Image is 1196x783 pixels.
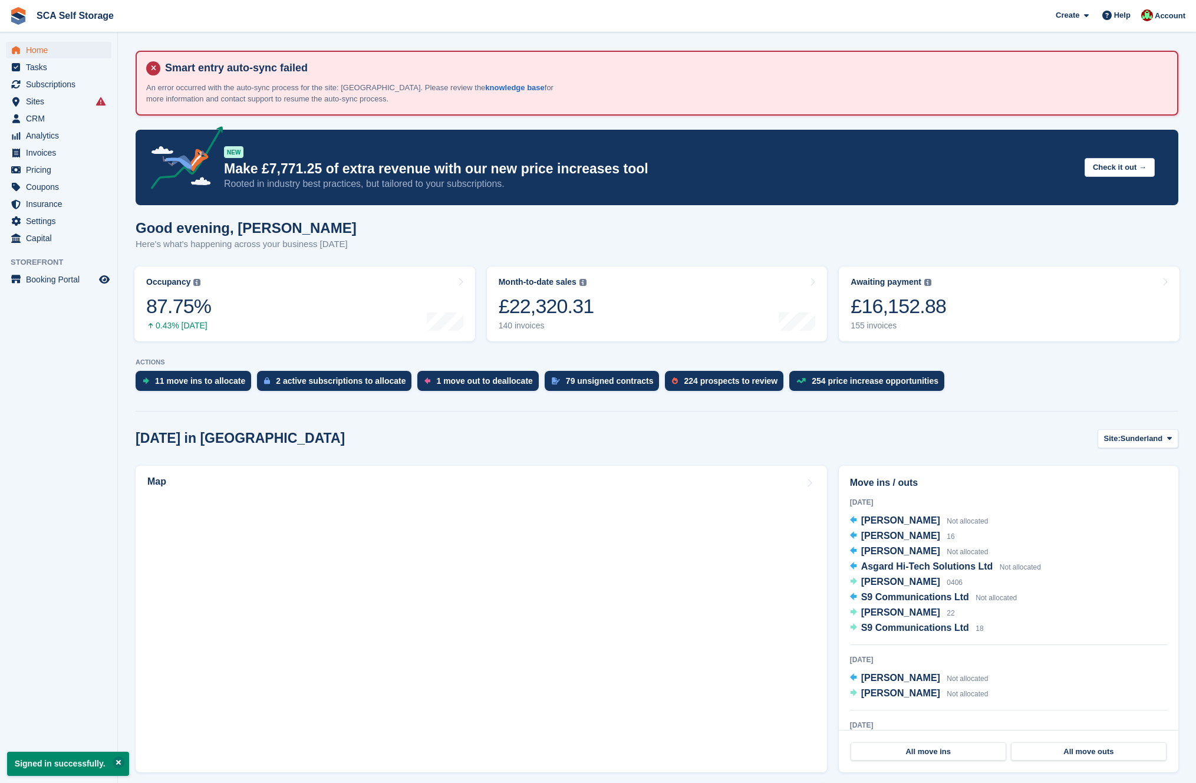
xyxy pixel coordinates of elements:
[861,607,940,617] span: [PERSON_NAME]
[11,256,117,268] span: Storefront
[850,621,984,636] a: S9 Communications Ltd 18
[1011,742,1167,761] a: All move outs
[32,6,118,25] a: SCA Self Storage
[850,720,1167,731] div: [DATE]
[924,279,931,286] img: icon-info-grey-7440780725fd019a000dd9b08b2336e03edf1995a4989e88bcd33f0948082b44.svg
[276,376,406,386] div: 2 active subscriptions to allocate
[6,59,111,75] a: menu
[141,126,223,193] img: price-adjustments-announcement-icon-8257ccfd72463d97f412b2fc003d46551f7dbcb40ab6d574587a9cd5c0d94...
[850,671,989,686] a: [PERSON_NAME] Not allocated
[26,213,97,229] span: Settings
[947,548,988,556] span: Not allocated
[672,377,678,384] img: prospect-51fa495bee0391a8d652442698ab0144808aea92771e9ea1ae160a38d050c398.svg
[136,430,345,446] h2: [DATE] in [GEOGRAPHIC_DATA]
[861,592,969,602] span: S9 Communications Ltd
[136,220,357,236] h1: Good evening, [PERSON_NAME]
[839,267,1179,341] a: Awaiting payment £16,152.88 155 invoices
[6,179,111,195] a: menu
[850,497,1167,508] div: [DATE]
[861,577,940,587] span: [PERSON_NAME]
[499,294,594,318] div: £22,320.31
[96,97,106,106] i: Smart entry sync failures have occurred
[684,376,777,386] div: 224 prospects to review
[947,609,954,617] span: 22
[6,144,111,161] a: menu
[1141,9,1153,21] img: Dale Chapman
[146,294,211,318] div: 87.75%
[6,42,111,58] a: menu
[861,546,940,556] span: [PERSON_NAME]
[850,544,989,560] a: [PERSON_NAME] Not allocated
[26,42,97,58] span: Home
[1056,9,1079,21] span: Create
[976,624,983,633] span: 18
[6,76,111,93] a: menu
[861,688,940,698] span: [PERSON_NAME]
[665,371,789,397] a: 224 prospects to review
[26,59,97,75] span: Tasks
[1121,433,1163,445] span: Sunderland
[143,377,149,384] img: move_ins_to_allocate_icon-fdf77a2bb77ea45bf5b3d319d69a93e2d87916cf1d5bf7949dd705db3b84f3ca.svg
[6,93,111,110] a: menu
[26,271,97,288] span: Booking Portal
[552,377,560,384] img: contract_signature_icon-13c848040528278c33f63329250d36e43548de30e8caae1d1a13099fd9432cc5.svg
[7,752,129,776] p: Signed in successfully.
[851,321,946,331] div: 155 invoices
[545,371,665,397] a: 79 unsigned contracts
[851,277,921,287] div: Awaiting payment
[850,529,955,544] a: [PERSON_NAME] 16
[861,531,940,541] span: [PERSON_NAME]
[136,358,1178,366] p: ACTIONS
[26,110,97,127] span: CRM
[257,371,417,397] a: 2 active subscriptions to allocate
[193,279,200,286] img: icon-info-grey-7440780725fd019a000dd9b08b2336e03edf1995a4989e88bcd33f0948082b44.svg
[850,514,989,529] a: [PERSON_NAME] Not allocated
[97,272,111,287] a: Preview store
[6,127,111,144] a: menu
[850,560,1041,575] a: Asgard Hi-Tech Solutions Ltd Not allocated
[947,578,963,587] span: 0406
[861,561,993,571] span: Asgard Hi-Tech Solutions Ltd
[136,371,257,397] a: 11 move ins to allocate
[851,742,1006,761] a: All move ins
[26,127,97,144] span: Analytics
[424,377,430,384] img: move_outs_to_deallocate_icon-f764333ba52eb49d3ac5e1228854f67142a1ed5810a6f6cc68b1a99e826820c5.svg
[160,61,1168,75] h4: Smart entry auto-sync failed
[850,590,1017,606] a: S9 Communications Ltd Not allocated
[146,277,190,287] div: Occupancy
[224,146,243,158] div: NEW
[861,673,940,683] span: [PERSON_NAME]
[976,594,1017,602] span: Not allocated
[26,179,97,195] span: Coupons
[6,196,111,212] a: menu
[947,517,988,525] span: Not allocated
[850,575,963,590] a: [PERSON_NAME] 0406
[136,466,827,772] a: Map
[264,377,270,384] img: active_subscription_to_allocate_icon-d502201f5373d7db506a760aba3b589e785aa758c864c3986d89f69b8ff3...
[224,177,1075,190] p: Rooted in industry best practices, but tailored to your subscriptions.
[134,267,475,341] a: Occupancy 87.75% 0.43% [DATE]
[6,271,111,288] a: menu
[566,376,654,386] div: 79 unsigned contracts
[789,371,950,397] a: 254 price increase opportunities
[1098,429,1178,449] button: Site: Sunderland
[1104,433,1121,445] span: Site:
[6,213,111,229] a: menu
[1085,158,1155,177] button: Check it out →
[9,7,27,25] img: stora-icon-8386f47178a22dfd0bd8f6a31ec36ba5ce8667c1dd55bd0f319d3a0aa187defe.svg
[146,82,559,105] p: An error occurred with the auto-sync process for the site: [GEOGRAPHIC_DATA]. Please review the f...
[6,110,111,127] a: menu
[499,321,594,331] div: 140 invoices
[155,376,245,386] div: 11 move ins to allocate
[850,476,1167,490] h2: Move ins / outs
[861,623,969,633] span: S9 Communications Ltd
[26,230,97,246] span: Capital
[224,160,1075,177] p: Make £7,771.25 of extra revenue with our new price increases tool
[850,654,1167,665] div: [DATE]
[136,238,357,251] p: Here's what's happening across your business [DATE]
[26,162,97,178] span: Pricing
[861,515,940,525] span: [PERSON_NAME]
[499,277,576,287] div: Month-to-date sales
[1114,9,1131,21] span: Help
[26,196,97,212] span: Insurance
